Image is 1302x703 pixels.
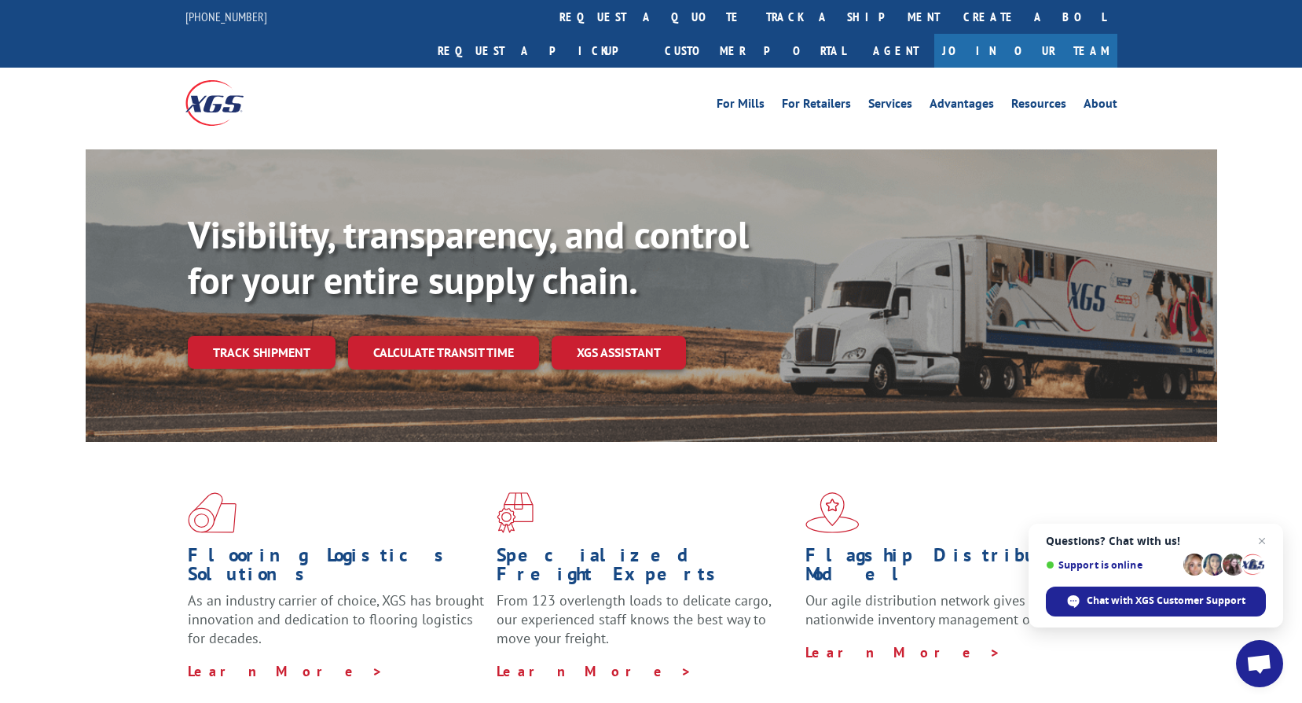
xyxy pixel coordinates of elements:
[805,546,1102,591] h1: Flagship Distribution Model
[497,662,692,680] a: Learn More >
[1087,594,1245,608] span: Chat with XGS Customer Support
[426,34,653,68] a: Request a pickup
[1011,98,1066,115] a: Resources
[805,591,1095,628] span: Our agile distribution network gives you nationwide inventory management on demand.
[782,98,851,115] a: For Retailers
[188,492,237,533] img: xgs-icon-total-supply-chain-intelligence-red
[1046,535,1266,547] span: Questions? Chat with us!
[653,34,857,68] a: Customer Portal
[188,662,383,680] a: Learn More >
[552,336,686,370] a: XGS ASSISTANT
[805,492,860,533] img: xgs-icon-flagship-distribution-model-red
[1236,640,1283,687] a: Open chat
[1046,559,1178,571] span: Support is online
[930,98,994,115] a: Advantages
[185,9,267,24] a: [PHONE_NUMBER]
[188,210,749,304] b: Visibility, transparency, and control for your entire supply chain.
[805,643,1001,661] a: Learn More >
[497,492,534,533] img: xgs-icon-focused-on-flooring-red
[1084,98,1117,115] a: About
[497,546,794,591] h1: Specialized Freight Experts
[934,34,1117,68] a: Join Our Team
[868,98,912,115] a: Services
[497,591,794,661] p: From 123 overlength loads to delicate cargo, our experienced staff knows the best way to move you...
[188,546,485,591] h1: Flooring Logistics Solutions
[857,34,934,68] a: Agent
[188,591,484,647] span: As an industry carrier of choice, XGS has brought innovation and dedication to flooring logistics...
[188,336,336,369] a: Track shipment
[348,336,539,370] a: Calculate transit time
[1046,587,1266,617] span: Chat with XGS Customer Support
[717,98,765,115] a: For Mills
